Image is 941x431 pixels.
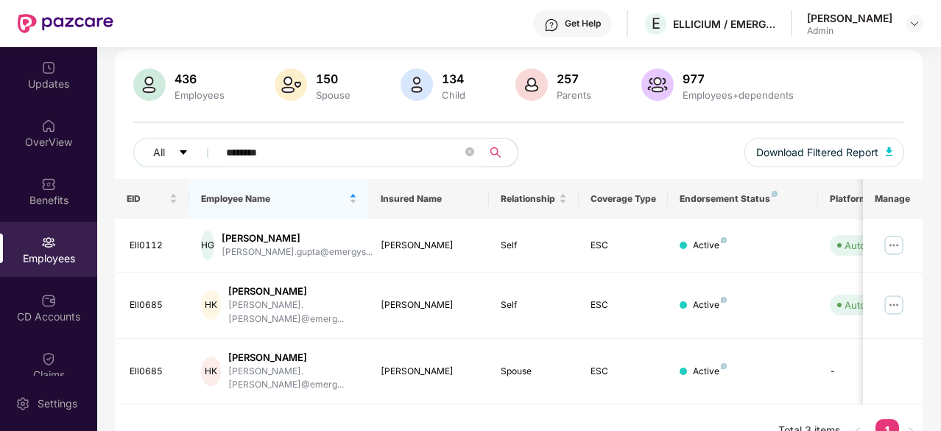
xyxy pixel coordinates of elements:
div: [PERSON_NAME] [381,298,477,312]
div: ESC [591,365,657,379]
img: svg+xml;base64,PHN2ZyB4bWxucz0iaHR0cDovL3d3dy53My5vcmcvMjAwMC9zdmciIHhtbG5zOnhsaW5rPSJodHRwOi8vd3... [401,69,433,101]
span: close-circle [465,147,474,156]
td: - [818,339,923,405]
img: svg+xml;base64,PHN2ZyBpZD0iRHJvcGRvd24tMzJ4MzIiIHhtbG5zPSJodHRwOi8vd3d3LnczLm9yZy8yMDAwL3N2ZyIgd2... [909,18,920,29]
img: svg+xml;base64,PHN2ZyB4bWxucz0iaHR0cDovL3d3dy53My5vcmcvMjAwMC9zdmciIHdpZHRoPSI4IiBoZWlnaHQ9IjgiIH... [772,191,778,197]
button: search [482,138,518,167]
img: svg+xml;base64,PHN2ZyBpZD0iSGVscC0zMngzMiIgeG1sbnM9Imh0dHA6Ly93d3cudzMub3JnLzIwMDAvc3ZnIiB3aWR0aD... [544,18,559,32]
div: 977 [680,71,797,86]
span: E [652,15,660,32]
img: svg+xml;base64,PHN2ZyB4bWxucz0iaHR0cDovL3d3dy53My5vcmcvMjAwMC9zdmciIHhtbG5zOnhsaW5rPSJodHRwOi8vd3... [275,69,307,101]
img: manageButton [882,234,906,257]
img: svg+xml;base64,PHN2ZyBpZD0iQmVuZWZpdHMiIHhtbG5zPSJodHRwOi8vd3d3LnczLm9yZy8yMDAwL3N2ZyIgd2lkdGg9Ij... [41,177,56,192]
span: Download Filtered Report [756,144,878,161]
div: Self [501,298,567,312]
div: HK [201,357,221,386]
img: svg+xml;base64,PHN2ZyBpZD0iQ0RfQWNjb3VudHMiIGRhdGEtbmFtZT0iQ0QgQWNjb3VudHMiIHhtbG5zPSJodHRwOi8vd3... [41,293,56,308]
img: svg+xml;base64,PHN2ZyB4bWxucz0iaHR0cDovL3d3dy53My5vcmcvMjAwMC9zdmciIHhtbG5zOnhsaW5rPSJodHRwOi8vd3... [641,69,674,101]
span: Relationship [501,193,556,205]
div: ESC [591,239,657,253]
div: Admin [807,25,892,37]
div: ESC [591,298,657,312]
div: Self [501,239,567,253]
div: Active [693,239,727,253]
th: Coverage Type [579,179,669,219]
th: Insured Name [369,179,489,219]
div: Employees [172,89,228,101]
div: Spouse [313,89,353,101]
img: svg+xml;base64,PHN2ZyB4bWxucz0iaHR0cDovL3d3dy53My5vcmcvMjAwMC9zdmciIHhtbG5zOnhsaW5rPSJodHRwOi8vd3... [515,69,548,101]
div: [PERSON_NAME] [381,365,477,379]
th: Relationship [489,179,579,219]
div: Ell0685 [130,365,178,379]
div: Spouse [501,365,567,379]
span: All [153,144,165,161]
div: Active [693,365,727,379]
div: Platform Status [830,193,911,205]
img: manageButton [882,293,906,317]
div: HG [201,231,214,260]
div: Employees+dependents [680,89,797,101]
span: search [482,147,510,158]
button: Download Filtered Report [744,138,905,167]
img: svg+xml;base64,PHN2ZyB4bWxucz0iaHR0cDovL3d3dy53My5vcmcvMjAwMC9zdmciIHhtbG5zOnhsaW5rPSJodHRwOi8vd3... [133,69,166,101]
div: [PERSON_NAME].[PERSON_NAME]@emerg... [228,365,357,393]
div: [PERSON_NAME].[PERSON_NAME]@emerg... [228,298,357,326]
div: [PERSON_NAME] [222,231,373,245]
div: 150 [313,71,353,86]
div: Endorsement Status [680,193,806,205]
div: [PERSON_NAME] [381,239,477,253]
div: [PERSON_NAME] [228,284,357,298]
div: [PERSON_NAME] [807,11,892,25]
span: EID [127,193,167,205]
div: Get Help [565,18,601,29]
img: New Pazcare Logo [18,14,113,33]
img: svg+xml;base64,PHN2ZyB4bWxucz0iaHR0cDovL3d3dy53My5vcmcvMjAwMC9zdmciIHdpZHRoPSI4IiBoZWlnaHQ9IjgiIH... [721,297,727,303]
div: Child [439,89,468,101]
img: svg+xml;base64,PHN2ZyBpZD0iRW1wbG95ZWVzIiB4bWxucz0iaHR0cDovL3d3dy53My5vcmcvMjAwMC9zdmciIHdpZHRoPS... [41,235,56,250]
div: Settings [33,396,82,411]
div: 134 [439,71,468,86]
div: 436 [172,71,228,86]
div: 257 [554,71,594,86]
div: [PERSON_NAME].gupta@emergys... [222,245,373,259]
img: svg+xml;base64,PHN2ZyB4bWxucz0iaHR0cDovL3d3dy53My5vcmcvMjAwMC9zdmciIHdpZHRoPSI4IiBoZWlnaHQ9IjgiIH... [721,237,727,243]
span: Employee Name [201,193,346,205]
div: ELLICIUM / EMERGYS SOLUTIONS PRIVATE LIMITED [673,17,776,31]
div: Ell0685 [130,298,178,312]
button: Allcaret-down [133,138,223,167]
img: svg+xml;base64,PHN2ZyBpZD0iU2V0dGluZy0yMHgyMCIgeG1sbnM9Imh0dHA6Ly93d3cudzMub3JnLzIwMDAvc3ZnIiB3aW... [15,396,30,411]
img: svg+xml;base64,PHN2ZyB4bWxucz0iaHR0cDovL3d3dy53My5vcmcvMjAwMC9zdmciIHdpZHRoPSI4IiBoZWlnaHQ9IjgiIH... [721,363,727,369]
div: [PERSON_NAME] [228,351,357,365]
div: Parents [554,89,594,101]
img: svg+xml;base64,PHN2ZyBpZD0iSG9tZSIgeG1sbnM9Imh0dHA6Ly93d3cudzMub3JnLzIwMDAvc3ZnIiB3aWR0aD0iMjAiIG... [41,119,56,133]
span: close-circle [465,146,474,160]
div: Auto Verified [845,238,903,253]
th: EID [115,179,190,219]
img: svg+xml;base64,PHN2ZyB4bWxucz0iaHR0cDovL3d3dy53My5vcmcvMjAwMC9zdmciIHhtbG5zOnhsaW5rPSJodHRwOi8vd3... [886,147,893,156]
th: Manage [863,179,923,219]
img: svg+xml;base64,PHN2ZyBpZD0iVXBkYXRlZCIgeG1sbnM9Imh0dHA6Ly93d3cudzMub3JnLzIwMDAvc3ZnIiB3aWR0aD0iMj... [41,60,56,75]
div: Ell0112 [130,239,178,253]
div: HK [201,290,221,320]
div: Active [693,298,727,312]
div: Auto Verified [845,298,903,312]
img: svg+xml;base64,PHN2ZyBpZD0iQ2xhaW0iIHhtbG5zPSJodHRwOi8vd3d3LnczLm9yZy8yMDAwL3N2ZyIgd2lkdGg9IjIwIi... [41,351,56,366]
span: caret-down [178,147,188,159]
